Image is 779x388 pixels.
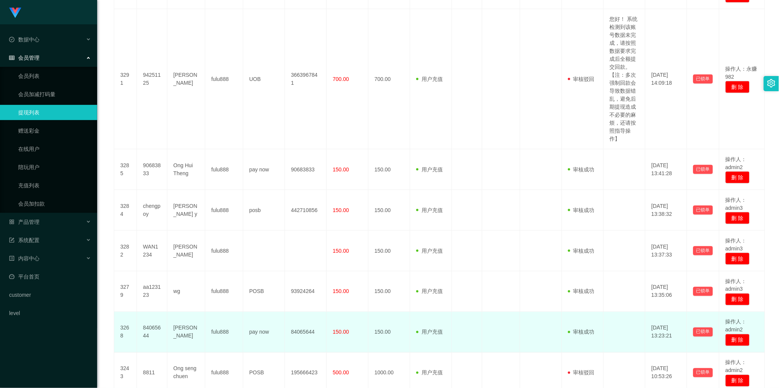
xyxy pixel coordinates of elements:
span: 用户充值 [416,370,443,376]
td: 93924264 [285,271,327,312]
span: 操作人：admin3 [725,197,747,211]
td: [PERSON_NAME] [167,231,205,271]
td: wg [167,271,205,312]
i: 图标: profile [9,256,14,261]
button: 删 除 [725,81,750,93]
a: 会员列表 [18,68,91,84]
span: 700.00 [333,76,349,82]
button: 已锁单 [693,74,713,84]
td: fulu888 [205,190,243,231]
a: 图标: dashboard平台首页 [9,269,91,284]
span: 用户充值 [416,207,443,213]
td: POSB [243,271,285,312]
td: UOB [243,9,285,149]
td: 3284 [114,190,137,231]
span: 审核驳回 [568,370,595,376]
span: 500.00 [333,370,349,376]
button: 已锁单 [693,165,713,174]
td: 3279 [114,271,137,312]
span: 内容中心 [9,255,39,261]
span: 审核成功 [568,207,595,213]
span: 150.00 [333,248,349,254]
i: 图标: table [9,55,14,60]
span: 150.00 [333,207,349,213]
span: 审核成功 [568,288,595,295]
button: 已锁单 [693,246,713,255]
i: 图标: form [9,238,14,243]
td: Ong Hui Theng [167,149,205,190]
button: 删 除 [725,293,750,306]
button: 已锁单 [693,328,713,337]
td: 3663967841 [285,9,327,149]
td: fulu888 [205,231,243,271]
td: [DATE] 13:35:06 [645,271,687,312]
span: 150.00 [333,288,349,295]
span: 操作人：admin2 [725,359,747,374]
td: 150.00 [368,312,410,353]
a: 在线用户 [18,141,91,157]
td: 700.00 [368,9,410,149]
td: [DATE] 13:38:32 [645,190,687,231]
button: 已锁单 [693,206,713,215]
td: 3285 [114,149,137,190]
td: [PERSON_NAME] y [167,190,205,231]
td: WAN1234 [137,231,167,271]
button: 删 除 [725,334,750,346]
span: 系统配置 [9,237,39,243]
a: customer [9,287,91,302]
td: 您好！ 系统检测到该账号数据未完成，请按照数据要求完成后全额提交回款。【注：多次强制回款会导致数据错乱，避免后期提现造成不必要的麻烦，还请按照指导操作】 [604,9,645,149]
td: 94251125 [137,9,167,149]
button: 已锁单 [693,287,713,296]
td: [DATE] 13:37:33 [645,231,687,271]
span: 数据中心 [9,36,39,43]
td: 3268 [114,312,137,353]
td: 84065644 [285,312,327,353]
a: 会员加扣款 [18,196,91,211]
span: 用户充值 [416,288,443,295]
span: 150.00 [333,166,349,173]
span: 会员管理 [9,55,39,61]
td: 84065644 [137,312,167,353]
td: 3291 [114,9,137,149]
a: 会员加减打码量 [18,87,91,102]
td: [DATE] 13:23:21 [645,312,687,353]
img: logo.9652507e.png [9,8,21,18]
span: 150.00 [333,329,349,335]
td: 150.00 [368,190,410,231]
span: 用户充值 [416,329,443,335]
span: 审核成功 [568,166,595,173]
span: 用户充值 [416,248,443,254]
td: [PERSON_NAME] [167,312,205,353]
td: [DATE] 14:09:18 [645,9,687,149]
button: 删 除 [725,253,750,265]
a: 提现列表 [18,105,91,120]
span: 操作人：admin2 [725,156,747,170]
td: pay now [243,312,285,353]
td: chengpoy [137,190,167,231]
td: 150.00 [368,149,410,190]
span: 操作人：admin3 [725,278,747,292]
td: 3282 [114,231,137,271]
button: 删 除 [725,375,750,387]
td: 150.00 [368,271,410,312]
span: 用户充值 [416,166,443,173]
a: 赠送彩金 [18,123,91,138]
td: aa123123 [137,271,167,312]
span: 审核驳回 [568,76,595,82]
span: 操作人：永赚982 [725,66,757,80]
a: 陪玩用户 [18,160,91,175]
td: fulu888 [205,149,243,190]
span: 审核成功 [568,248,595,254]
td: 442710856 [285,190,327,231]
i: 图标: setting [767,79,776,87]
i: 图标: appstore-o [9,219,14,225]
a: level [9,306,91,321]
span: 用户充值 [416,76,443,82]
td: 90683833 [137,149,167,190]
button: 删 除 [725,212,750,224]
span: 产品管理 [9,219,39,225]
span: 操作人：admin2 [725,319,747,333]
td: 90683833 [285,149,327,190]
td: fulu888 [205,271,243,312]
td: posb [243,190,285,231]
